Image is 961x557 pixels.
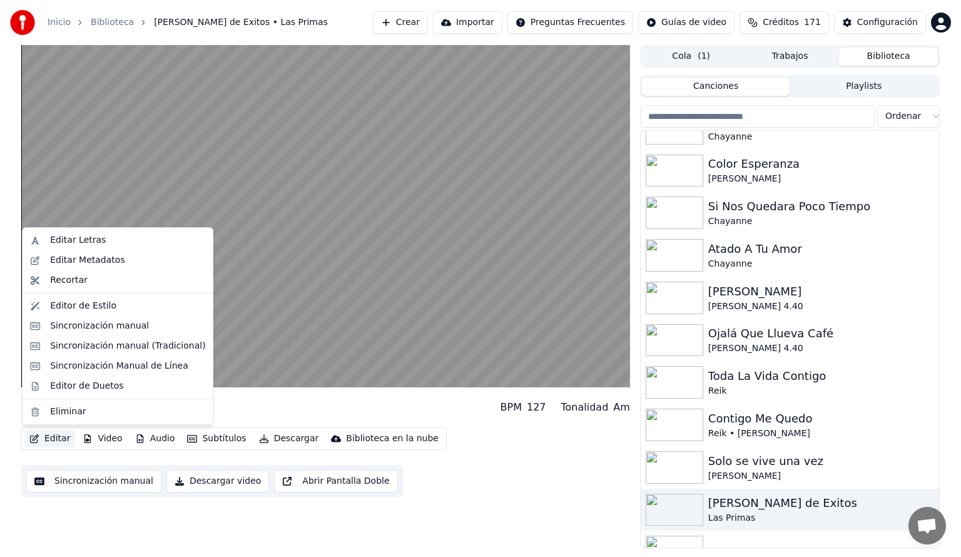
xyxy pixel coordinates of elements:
div: Am [613,400,630,415]
div: Reik [708,385,934,397]
div: Tonalidad [561,400,609,415]
div: Toda La Vida Contigo [708,367,934,385]
span: 171 [804,16,821,29]
div: Solo se vive una vez [708,452,934,470]
nav: breadcrumb [48,16,328,29]
a: Inicio [48,16,71,29]
div: [PERSON_NAME] 4.40 [708,300,934,313]
button: Video [78,430,127,447]
button: Configuración [834,11,926,34]
div: [PERSON_NAME] de Exitos [21,392,186,410]
div: Las Primas [708,512,934,524]
button: Descargar [254,430,324,447]
button: Trabajos [741,48,840,66]
div: Chayanne [708,215,934,228]
button: Canciones [642,78,790,96]
button: Preguntas Frecuentes [507,11,633,34]
a: Biblioteca [91,16,134,29]
div: Editor de Duetos [50,380,123,392]
div: [PERSON_NAME] [708,470,934,483]
span: ( 1 ) [698,50,710,63]
button: Cola [642,48,741,66]
div: Las Primas [21,410,186,422]
div: Ojalá Que Llueva Café [708,325,934,342]
a: Chat abierto [908,507,946,544]
button: Sincronización manual [26,470,161,493]
button: Guías de video [638,11,735,34]
div: Contigo Me Quedo [708,410,934,427]
div: Editar Letras [50,234,106,247]
button: Editar [24,430,75,447]
div: Color Esperanza [708,155,934,173]
div: Eliminar [50,406,86,418]
button: Créditos171 [740,11,829,34]
button: Subtítulos [182,430,251,447]
span: [PERSON_NAME] de Exitos • Las Primas [154,16,328,29]
div: Sincronización Manual de Línea [50,360,188,372]
div: Chayanne [708,131,934,143]
div: Sincronización manual [50,320,149,332]
div: Biblioteca en la nube [346,432,439,445]
div: Chayanne [708,258,934,270]
span: Créditos [763,16,799,29]
button: Descargar video [166,470,269,493]
button: Playlists [790,78,938,96]
button: Biblioteca [839,48,938,66]
div: Sincronización manual (Tradicional) [50,340,205,352]
div: Configuración [857,16,918,29]
button: Crear [373,11,428,34]
button: Abrir Pantalla Doble [274,470,397,493]
span: Ordenar [885,110,921,123]
img: youka [10,10,35,35]
div: BPM [501,400,522,415]
div: Recortar [50,274,88,287]
button: Audio [130,430,180,447]
div: [PERSON_NAME] de Exitos [708,494,934,512]
div: 127 [527,400,546,415]
div: [PERSON_NAME] [708,283,934,300]
div: Editar Metadatos [50,254,125,267]
div: Atado A Tu Amor [708,240,934,258]
div: [PERSON_NAME] 4.40 [708,342,934,355]
button: Importar [433,11,502,34]
div: Editor de Estilo [50,300,116,312]
div: [PERSON_NAME] [708,173,934,185]
div: Si Nos Quedara Poco Tiempo [708,198,934,215]
div: Reik • [PERSON_NAME] [708,427,934,440]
